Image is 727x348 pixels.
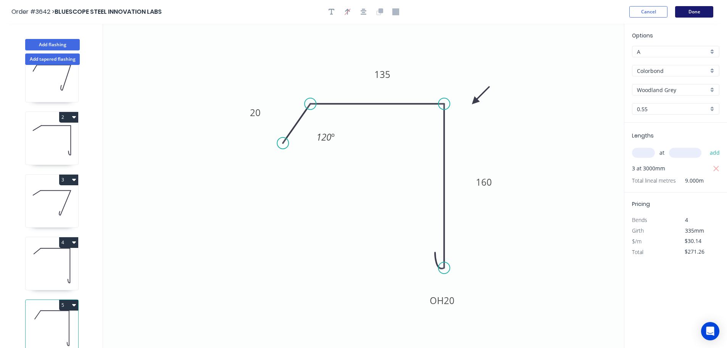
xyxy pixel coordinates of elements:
[59,237,78,248] button: 4
[103,24,624,348] svg: 0
[331,131,335,143] tspan: º
[632,163,665,174] span: 3 at 3000mm
[316,131,331,143] tspan: 120
[685,216,688,223] span: 4
[632,132,654,139] span: Lengths
[685,227,704,234] span: 335mm
[676,175,704,186] span: 9.000m
[632,200,650,208] span: Pricing
[25,53,80,65] button: Add tapered flashing
[637,86,708,94] input: Colour
[59,175,78,185] button: 3
[632,238,642,245] span: $/m
[632,248,643,256] span: Total
[637,48,708,56] input: Price level
[59,112,78,123] button: 2
[637,105,708,113] input: Thickness
[632,227,644,234] span: Girth
[632,216,647,223] span: Bends
[55,7,162,16] span: BLUESCOPE STEEL INNOVATION LABS
[374,68,390,81] tspan: 135
[430,294,444,307] tspan: OH
[25,39,80,50] button: Add flashing
[444,294,455,307] tspan: 20
[629,6,667,18] button: Cancel
[250,106,261,119] tspan: 20
[632,175,676,186] span: Total lineal metres
[632,32,653,39] span: Options
[675,6,713,18] button: Done
[476,176,492,188] tspan: 160
[706,146,724,159] button: add
[659,147,664,158] span: at
[701,322,719,340] div: Open Intercom Messenger
[637,67,708,75] input: Material
[59,300,78,311] button: 5
[11,7,55,16] span: Order #3642 >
